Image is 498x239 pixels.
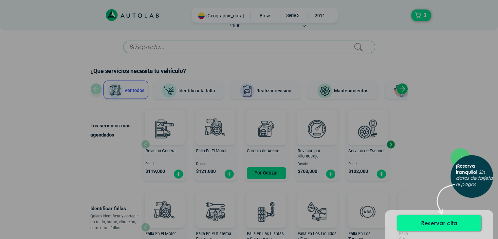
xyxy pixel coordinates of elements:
button: Close [456,148,470,167]
img: flecha.png [436,183,455,220]
i: Sin datos de tarjeta ni pagos [456,169,493,187]
b: ¡Reserva tranquilo! [456,163,477,175]
span: × [461,153,465,162]
button: Reservar cita [397,215,481,231]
